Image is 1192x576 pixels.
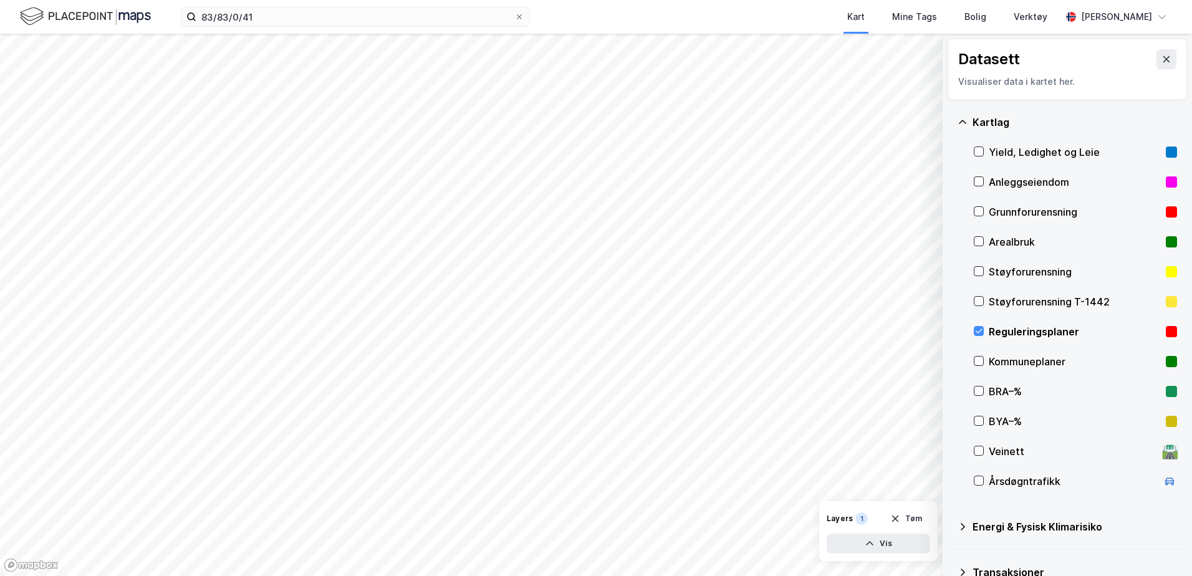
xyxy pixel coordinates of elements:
div: Kart [847,9,865,24]
a: Mapbox homepage [4,558,59,572]
div: Energi & Fysisk Klimarisiko [973,519,1177,534]
input: Søk på adresse, matrikkel, gårdeiere, leietakere eller personer [196,7,514,26]
div: Kartlag [973,115,1177,130]
div: Veinett [989,444,1157,459]
div: Layers [827,514,853,524]
div: 1 [855,512,868,525]
div: Kontrollprogram for chat [1130,516,1192,576]
div: Verktøy [1014,9,1047,24]
div: Støyforurensning [989,264,1161,279]
div: Visualiser data i kartet her. [958,74,1176,89]
div: Datasett [958,49,1020,69]
div: Kommuneplaner [989,354,1161,369]
iframe: Chat Widget [1130,516,1192,576]
img: logo.f888ab2527a4732fd821a326f86c7f29.svg [20,6,151,27]
div: Støyforurensning T-1442 [989,294,1161,309]
div: [PERSON_NAME] [1081,9,1152,24]
button: Vis [827,534,930,554]
div: Yield, Ledighet og Leie [989,145,1161,160]
div: BRA–% [989,384,1161,399]
div: BYA–% [989,414,1161,429]
div: Grunnforurensning [989,204,1161,219]
div: Mine Tags [892,9,937,24]
button: Tøm [882,509,930,529]
div: Arealbruk [989,234,1161,249]
div: Bolig [964,9,986,24]
div: Reguleringsplaner [989,324,1161,339]
div: Årsdøgntrafikk [989,474,1157,489]
div: 🛣️ [1161,443,1178,459]
div: Anleggseiendom [989,175,1161,190]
